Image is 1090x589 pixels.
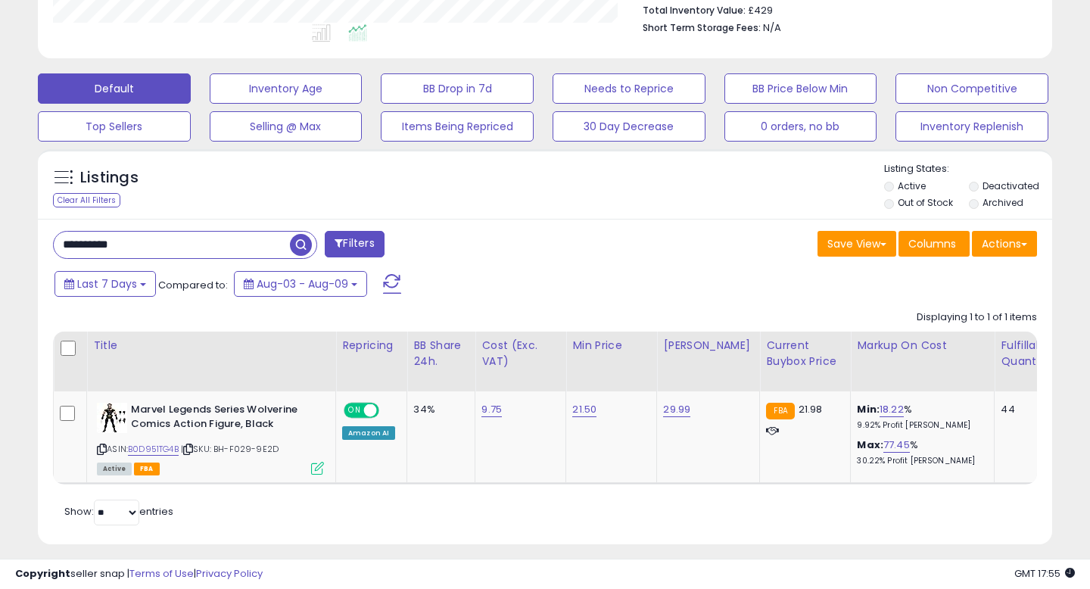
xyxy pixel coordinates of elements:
b: Short Term Storage Fees: [643,21,761,34]
span: Aug-03 - Aug-09 [257,276,348,291]
div: ASIN: [97,403,324,473]
h5: Listings [80,167,139,189]
div: seller snap | | [15,567,263,581]
div: 34% [413,403,463,416]
button: BB Drop in 7d [381,73,534,104]
label: Deactivated [983,179,1039,192]
button: BB Price Below Min [724,73,877,104]
a: 77.45 [883,438,910,453]
p: 9.92% Profit [PERSON_NAME] [857,420,983,431]
span: | SKU: BH-F029-9E2D [181,443,279,455]
span: OFF [377,404,401,417]
button: Inventory Age [210,73,363,104]
img: 41Q1aNG15hL._SL40_.jpg [97,403,127,433]
a: 21.50 [572,402,596,417]
b: Max: [857,438,883,452]
a: Terms of Use [129,566,194,581]
button: Default [38,73,191,104]
label: Out of Stock [898,196,953,209]
b: Marvel Legends Series Wolverine Comics Action Figure, Black [131,403,315,435]
strong: Copyright [15,566,70,581]
div: Current Buybox Price [766,338,844,369]
span: ON [345,404,364,417]
button: Filters [325,231,384,257]
a: 29.99 [663,402,690,417]
button: Needs to Reprice [553,73,705,104]
th: The percentage added to the cost of goods (COGS) that forms the calculator for Min & Max prices. [851,332,995,391]
button: Selling @ Max [210,111,363,142]
span: Columns [908,236,956,251]
div: Min Price [572,338,650,354]
span: Compared to: [158,278,228,292]
div: Displaying 1 to 1 of 1 items [917,310,1037,325]
small: FBA [766,403,794,419]
button: Save View [817,231,896,257]
span: 2025-08-17 17:55 GMT [1014,566,1075,581]
span: All listings currently available for purchase on Amazon [97,463,132,475]
div: Cost (Exc. VAT) [481,338,559,369]
a: 18.22 [880,402,904,417]
label: Active [898,179,926,192]
div: Fulfillable Quantity [1001,338,1053,369]
b: Min: [857,402,880,416]
button: Top Sellers [38,111,191,142]
div: Amazon AI [342,426,395,440]
button: 30 Day Decrease [553,111,705,142]
div: Repricing [342,338,400,354]
label: Archived [983,196,1023,209]
div: Markup on Cost [857,338,988,354]
p: Listing States: [884,162,1053,176]
div: 44 [1001,403,1048,416]
div: % [857,438,983,466]
span: 21.98 [799,402,823,416]
div: Title [93,338,329,354]
button: Items Being Repriced [381,111,534,142]
div: [PERSON_NAME] [663,338,753,354]
a: B0D951TG4B [128,443,179,456]
button: Aug-03 - Aug-09 [234,271,367,297]
span: FBA [134,463,160,475]
a: Privacy Policy [196,566,263,581]
button: Last 7 Days [54,271,156,297]
div: BB Share 24h. [413,338,469,369]
button: Inventory Replenish [895,111,1048,142]
p: 30.22% Profit [PERSON_NAME] [857,456,983,466]
button: Non Competitive [895,73,1048,104]
button: Actions [972,231,1037,257]
b: Total Inventory Value: [643,4,746,17]
div: % [857,403,983,431]
a: 9.75 [481,402,502,417]
span: N/A [763,20,781,35]
button: 0 orders, no bb [724,111,877,142]
span: Show: entries [64,504,173,519]
button: Columns [898,231,970,257]
span: Last 7 Days [77,276,137,291]
div: Clear All Filters [53,193,120,207]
